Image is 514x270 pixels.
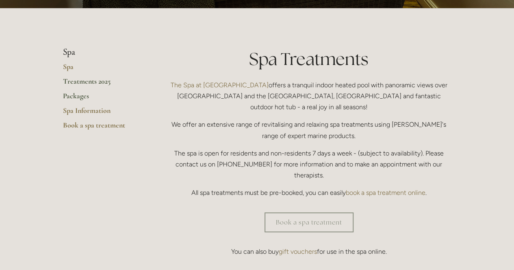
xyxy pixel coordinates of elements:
[167,148,451,181] p: The spa is open for residents and non-residents 7 days a week - (subject to availability). Please...
[63,121,141,135] a: Book a spa treatment
[171,81,269,89] a: The Spa at [GEOGRAPHIC_DATA]
[63,106,141,121] a: Spa Information
[265,212,354,232] a: Book a spa treatment
[167,47,451,71] h1: Spa Treatments
[63,77,141,91] a: Treatments 2025
[63,62,141,77] a: Spa
[63,47,141,58] li: Spa
[167,119,451,141] p: We offer an extensive range of revitalising and relaxing spa treatments using [PERSON_NAME]'s ran...
[63,91,141,106] a: Packages
[346,189,425,197] a: book a spa treatment online
[167,187,451,198] p: All spa treatments must be pre-booked, you can easily .
[279,248,317,255] a: gift vouchers
[167,80,451,113] p: offers a tranquil indoor heated pool with panoramic views over [GEOGRAPHIC_DATA] and the [GEOGRAP...
[167,246,451,257] p: You can also buy for use in the spa online.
